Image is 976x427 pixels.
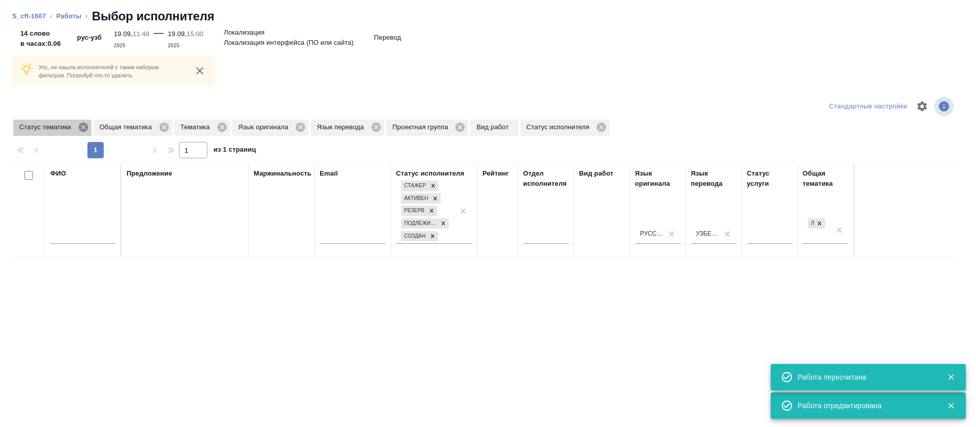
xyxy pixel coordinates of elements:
[798,372,932,382] div: Работа пересчитана
[168,30,187,38] p: 19.09,
[696,230,719,238] div: Узбекский
[133,30,149,38] p: 11:48
[12,12,46,20] a: S_cft-1607
[803,168,848,189] div: Общая тематика
[400,180,440,192] div: Стажер, Активен, Резерв, Подлежит внедрению, Создан
[100,122,156,132] p: Общая тематика
[154,24,164,51] div: —
[85,11,87,21] li: ‹
[827,99,910,115] div: split button
[20,29,61,39] p: 14 слово
[401,206,426,216] div: Резерв
[934,97,956,116] span: Посмотреть информацию
[401,231,427,242] div: Создан
[808,218,814,229] div: Локализация
[50,11,52,21] li: ‹
[807,217,826,230] div: Локализация
[56,12,82,20] a: Работы
[392,122,451,132] p: Проектная группа
[747,168,792,189] div: Статус услуги
[94,120,172,136] div: Общая тематика
[50,168,66,179] div: ФИО
[400,192,442,205] div: Стажер, Активен, Резерв, Подлежит внедрению, Создан
[39,63,184,79] p: Упс, не нашли исполнителей с таким набором фильтров. Попробуй что-то удалить
[320,168,338,179] div: Email
[232,120,309,136] div: Язык оригинала
[640,230,663,238] div: Русский
[238,122,292,132] p: Язык оригинала
[187,30,203,38] p: 15:00
[401,218,438,229] div: Подлежит внедрению
[12,8,964,24] nav: breadcrumb
[224,27,264,38] p: Локализация
[386,120,468,136] div: Проектная группа
[92,8,215,24] h2: Выбор исполнителя
[213,144,256,158] span: из 1 страниц
[476,122,512,132] p: Вид работ
[127,168,172,179] div: Предложение
[401,193,430,204] div: Активен
[523,168,569,189] div: Отдел исполнителя
[254,168,312,179] div: Маржинальность
[798,401,932,411] div: Работа отредактирована
[19,122,75,132] p: Статус тематики
[910,94,934,119] span: Настроить таблицу
[527,122,593,132] p: Статус исполнителя
[579,168,614,179] div: Вид работ
[401,181,428,191] div: Стажер
[192,63,207,78] button: close
[374,33,401,43] p: Перевод
[317,122,368,132] p: Язык перевода
[400,230,439,243] div: Стажер, Активен, Резерв, Подлежит внедрению, Создан
[400,217,450,230] div: Стажер, Активен, Резерв, Подлежит внедрению, Создан
[396,168,464,179] div: Статус исполнителя
[13,120,91,136] div: Статус тематики
[400,205,438,217] div: Стажер, Активен, Резерв, Подлежит внедрению, Создан
[635,168,681,189] div: Язык оригинала
[180,122,213,132] p: Тематика
[940,373,961,382] button: Закрыть
[940,401,961,410] button: Закрыть
[691,168,737,189] div: Язык перевода
[174,120,230,136] div: Тематика
[521,120,610,136] div: Статус исполнителя
[311,120,384,136] div: Язык перевода
[114,30,133,38] p: 19.09,
[482,168,509,179] div: Рейтинг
